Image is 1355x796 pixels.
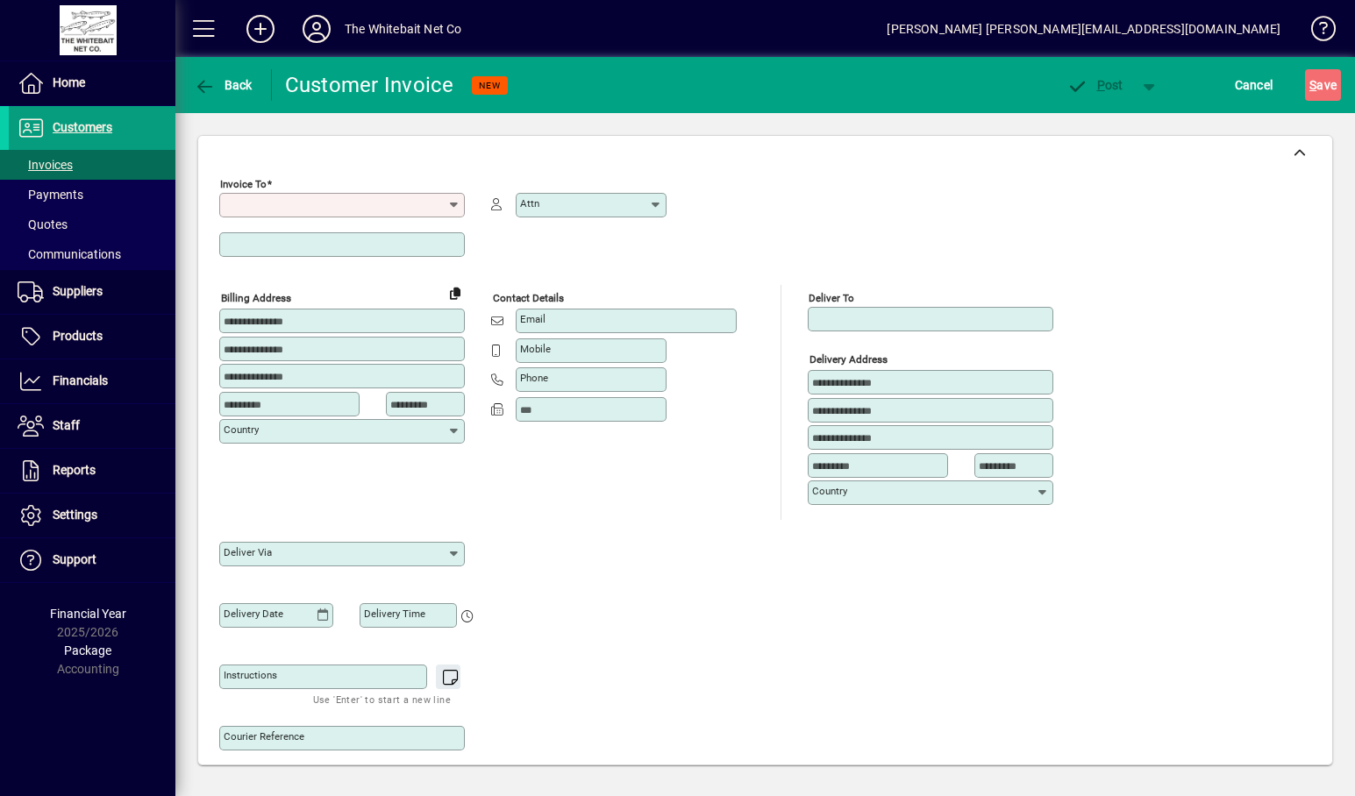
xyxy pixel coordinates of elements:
[1066,78,1123,92] span: ost
[1235,71,1273,99] span: Cancel
[189,69,257,101] button: Back
[812,485,847,497] mat-label: Country
[53,463,96,477] span: Reports
[520,372,548,384] mat-label: Phone
[1230,69,1278,101] button: Cancel
[9,210,175,239] a: Quotes
[53,418,80,432] span: Staff
[9,61,175,105] a: Home
[9,449,175,493] a: Reports
[364,608,425,620] mat-label: Delivery time
[1097,78,1105,92] span: P
[18,158,73,172] span: Invoices
[53,284,103,298] span: Suppliers
[53,373,108,387] span: Financials
[175,69,272,101] app-page-header-button: Back
[520,343,551,355] mat-label: Mobile
[1309,71,1337,99] span: ave
[1298,4,1333,60] a: Knowledge Base
[18,217,68,231] span: Quotes
[9,359,175,403] a: Financials
[9,150,175,180] a: Invoices
[224,546,272,558] mat-label: Deliver via
[520,313,546,325] mat-label: Email
[479,80,501,91] span: NEW
[9,538,175,582] a: Support
[9,404,175,448] a: Staff
[520,197,539,210] mat-label: Attn
[220,178,267,190] mat-label: Invoice To
[53,120,112,134] span: Customers
[809,292,854,304] mat-label: Deliver To
[224,608,283,620] mat-label: Delivery date
[50,607,126,621] span: Financial Year
[18,247,121,261] span: Communications
[9,180,175,210] a: Payments
[224,669,277,681] mat-label: Instructions
[18,188,83,202] span: Payments
[9,315,175,359] a: Products
[1309,78,1316,92] span: S
[9,270,175,314] a: Suppliers
[345,15,462,43] div: The Whitebait Net Co
[289,13,345,45] button: Profile
[224,730,304,743] mat-label: Courier Reference
[53,75,85,89] span: Home
[194,78,253,92] span: Back
[441,279,469,307] button: Copy to Delivery address
[53,508,97,522] span: Settings
[232,13,289,45] button: Add
[9,239,175,269] a: Communications
[313,689,451,709] mat-hint: Use 'Enter' to start a new line
[64,643,111,657] span: Package
[887,15,1280,43] div: [PERSON_NAME] [PERSON_NAME][EMAIL_ADDRESS][DOMAIN_NAME]
[1305,69,1341,101] button: Save
[9,494,175,537] a: Settings
[53,552,96,566] span: Support
[53,329,103,343] span: Products
[224,423,259,436] mat-label: Country
[1058,69,1132,101] button: Post
[285,71,454,99] div: Customer Invoice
